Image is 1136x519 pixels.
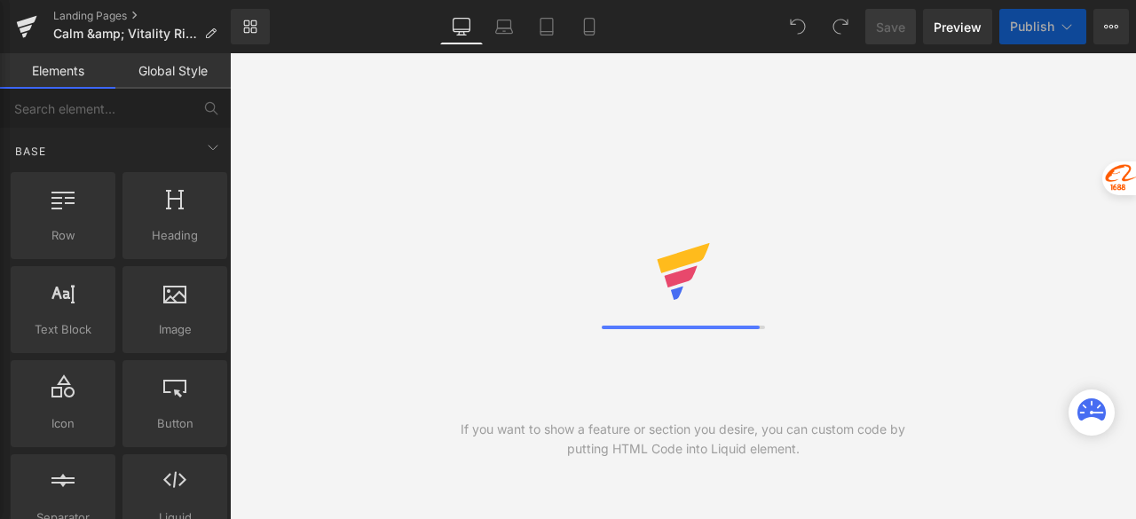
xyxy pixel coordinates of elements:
[128,414,222,433] span: Button
[876,18,905,36] span: Save
[823,9,858,44] button: Redo
[440,9,483,44] a: Desktop
[53,9,231,23] a: Landing Pages
[231,9,270,44] a: New Library
[525,9,568,44] a: Tablet
[456,420,910,459] div: If you want to show a feature or section you desire, you can custom code by putting HTML Code int...
[115,53,231,89] a: Global Style
[16,414,110,433] span: Icon
[13,143,48,160] span: Base
[923,9,992,44] a: Preview
[1093,9,1129,44] button: More
[128,320,222,339] span: Image
[934,18,982,36] span: Preview
[1010,20,1054,34] span: Publish
[568,9,611,44] a: Mobile
[16,320,110,339] span: Text Block
[128,226,222,245] span: Heading
[53,27,197,41] span: Calm &amp; Vitality Ring &amp; Bracelet Combo
[999,9,1086,44] button: Publish
[483,9,525,44] a: Laptop
[16,226,110,245] span: Row
[780,9,816,44] button: Undo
